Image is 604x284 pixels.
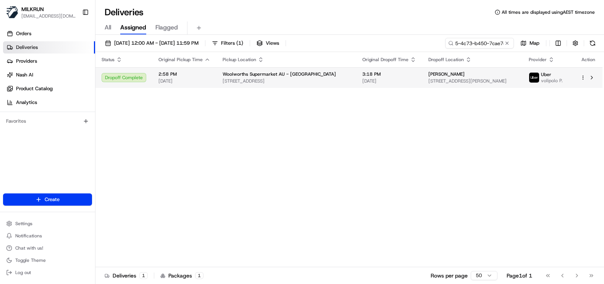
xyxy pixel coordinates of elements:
span: Orders [16,30,31,37]
span: [PERSON_NAME] [428,71,465,77]
span: Settings [15,221,32,227]
span: Original Dropoff Time [362,57,409,63]
button: Map [517,38,543,49]
span: Dropoff Location [428,57,464,63]
span: Nash AI [16,71,33,78]
button: Views [253,38,283,49]
a: Product Catalog [3,83,95,95]
span: Uber [541,71,551,78]
span: [STREET_ADDRESS][PERSON_NAME] [428,78,517,84]
button: Notifications [3,230,92,241]
button: Toggle Theme [3,255,92,266]
span: Chat with us! [15,245,43,251]
a: Orders [3,28,95,40]
p: Rows per page [431,272,468,279]
span: Views [266,40,279,47]
span: Woolworths Supermarket AU - [GEOGRAPHIC_DATA] [223,71,336,77]
span: volipolo P. [541,78,563,84]
span: Log out [15,269,31,276]
button: Log out [3,267,92,278]
button: Settings [3,218,92,229]
span: Deliveries [16,44,38,51]
span: Status [102,57,115,63]
div: 1 [139,272,148,279]
button: MILKRUNMILKRUN[EMAIL_ADDRESS][DOMAIN_NAME] [3,3,79,21]
div: 1 [195,272,203,279]
div: Packages [160,272,203,279]
span: Analytics [16,99,37,106]
span: Product Catalog [16,85,53,92]
span: [DATE] [362,78,416,84]
div: Deliveries [105,272,148,279]
img: MILKRUN [6,6,18,18]
span: Pickup Location [223,57,256,63]
span: Flagged [155,23,178,32]
span: 3:18 PM [362,71,416,77]
span: Assigned [120,23,146,32]
button: Filters(1) [208,38,247,49]
span: All times are displayed using AEST timezone [502,9,595,15]
button: Chat with us! [3,243,92,253]
span: Providers [16,58,37,65]
span: Notifications [15,233,42,239]
span: ( 1 ) [236,40,243,47]
h1: Deliveries [105,6,144,18]
a: Nash AI [3,69,95,81]
div: Action [580,57,596,63]
span: Toggle Theme [15,257,46,263]
span: Provider [529,57,547,63]
span: [STREET_ADDRESS] [223,78,350,84]
span: [DATE] [158,78,210,84]
span: 2:58 PM [158,71,210,77]
div: Page 1 of 1 [507,272,532,279]
button: [DATE] 12:00 AM - [DATE] 11:59 PM [102,38,202,49]
span: Map [530,40,539,47]
button: MILKRUN [21,5,44,13]
a: Providers [3,55,95,67]
input: Type to search [445,38,514,49]
img: uber-new-logo.jpeg [529,73,539,83]
span: All [105,23,111,32]
a: Analytics [3,96,95,109]
button: [EMAIL_ADDRESS][DOMAIN_NAME] [21,13,76,19]
div: Favorites [3,115,92,127]
button: Create [3,193,92,206]
span: Filters [221,40,243,47]
button: Refresh [587,38,598,49]
span: [DATE] 12:00 AM - [DATE] 11:59 PM [114,40,199,47]
span: Original Pickup Time [158,57,203,63]
a: Deliveries [3,41,95,54]
span: Create [45,196,60,203]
